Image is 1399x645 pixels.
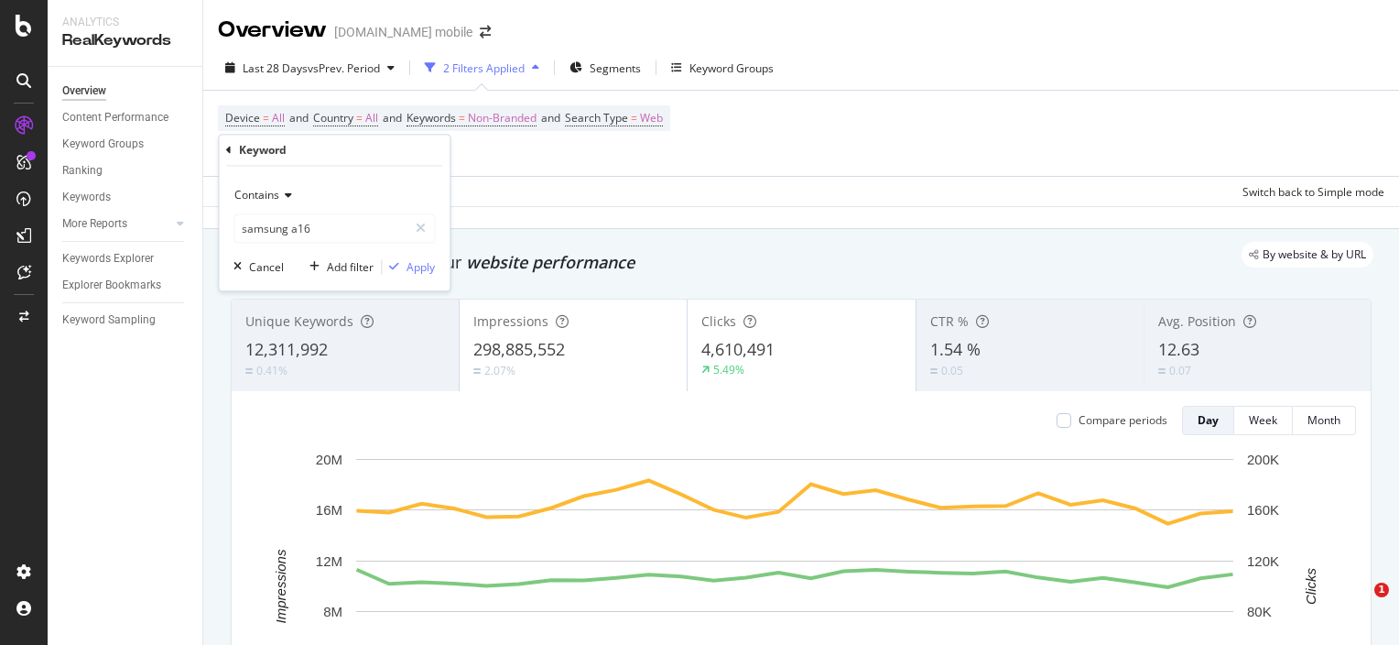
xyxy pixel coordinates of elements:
a: Explorer Bookmarks [62,276,190,295]
text: 120K [1247,553,1279,569]
div: Keywords [62,188,111,207]
button: Switch back to Simple mode [1235,177,1384,206]
span: = [631,110,637,126]
text: Clicks [1303,567,1318,604]
button: Month [1293,406,1356,435]
span: Segments [590,60,641,76]
span: 1 [1374,583,1389,597]
div: legacy label [1242,242,1373,268]
div: Overview [218,15,327,46]
div: Content Performance [62,108,168,127]
span: and [289,110,309,126]
span: Unique Keywords [245,312,353,330]
span: Clicks [701,312,736,330]
div: 2.07% [484,363,515,378]
button: Cancel [226,258,284,277]
div: Keyword Groups [62,135,144,154]
div: Analytics [62,15,188,30]
button: Week [1234,406,1293,435]
div: Day [1198,412,1219,428]
div: RealKeywords [62,30,188,51]
text: 12M [316,553,342,569]
span: and [383,110,402,126]
div: 0.05 [941,363,963,378]
span: By website & by URL [1263,249,1366,260]
a: Ranking [62,161,190,180]
span: Web [640,105,663,131]
div: Compare periods [1079,412,1167,428]
div: Week [1249,412,1277,428]
button: Add filter [302,258,374,277]
img: Equal [1158,368,1166,374]
button: Keyword Groups [664,53,781,82]
span: and [541,110,560,126]
div: Keyword Sampling [62,311,156,330]
button: Apply [382,258,435,277]
div: 2 Filters Applied [443,60,525,76]
div: Keywords Explorer [62,249,154,268]
span: = [459,110,465,126]
div: 0.07 [1169,363,1191,378]
span: Keywords [407,110,456,126]
span: 12.63 [1158,338,1199,360]
a: Keyword Groups [62,135,190,154]
span: Contains [234,188,279,203]
button: 2 Filters Applied [418,53,547,82]
span: 4,610,491 [701,338,775,360]
button: Day [1182,406,1234,435]
span: 12,311,992 [245,338,328,360]
text: 200K [1247,452,1279,467]
a: Keywords [62,188,190,207]
span: Avg. Position [1158,312,1236,330]
a: Keywords Explorer [62,249,190,268]
span: = [356,110,363,126]
span: Impressions [473,312,548,330]
span: Device [225,110,260,126]
div: arrow-right-arrow-left [480,26,491,38]
div: Keyword [239,142,287,158]
div: Ranking [62,161,103,180]
div: Month [1307,412,1340,428]
div: 5.49% [713,362,744,377]
img: Equal [245,368,253,374]
span: CTR % [930,312,969,330]
div: More Reports [62,214,127,234]
text: 20M [316,452,342,467]
text: 8M [323,604,342,619]
span: All [365,105,378,131]
text: 80K [1247,604,1272,619]
span: Non-Branded [468,105,537,131]
div: [DOMAIN_NAME] mobile [334,23,472,41]
iframe: Intercom live chat [1337,583,1381,627]
div: Cancel [249,259,284,275]
img: Equal [930,368,938,374]
a: Content Performance [62,108,190,127]
div: Switch back to Simple mode [1242,184,1384,200]
a: More Reports [62,214,171,234]
span: vs Prev. Period [308,60,380,76]
div: Add filter [327,259,374,275]
text: Impressions [273,549,288,623]
span: Last 28 Days [243,60,308,76]
span: All [272,105,285,131]
a: Keyword Sampling [62,311,190,330]
div: Apply [407,259,435,275]
div: Overview [62,82,106,101]
span: = [263,110,269,126]
span: 298,885,552 [473,338,565,360]
img: Equal [473,368,481,374]
button: Segments [562,53,648,82]
text: 160K [1247,502,1279,518]
button: Last 28 DaysvsPrev. Period [218,53,402,82]
text: 16M [316,502,342,518]
div: Keyword Groups [689,60,774,76]
a: Overview [62,82,190,101]
span: Search Type [565,110,628,126]
span: Country [313,110,353,126]
span: 1.54 % [930,338,981,360]
div: 0.41% [256,363,287,378]
div: Explorer Bookmarks [62,276,161,295]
